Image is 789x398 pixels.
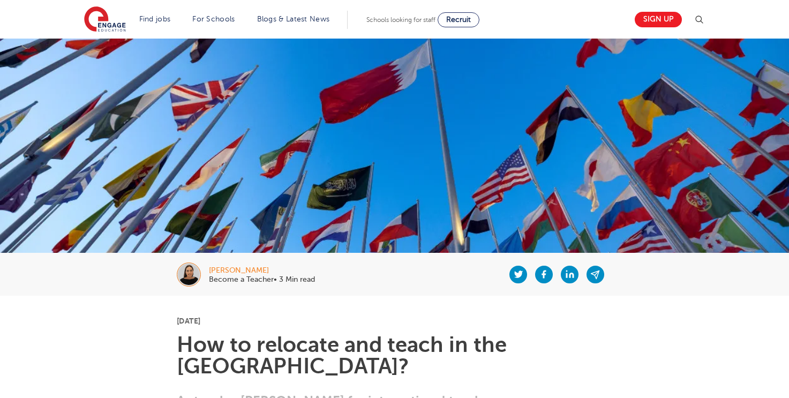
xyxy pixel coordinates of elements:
a: For Schools [192,15,235,23]
img: Engage Education [84,6,126,33]
a: Find jobs [139,15,171,23]
a: Recruit [438,12,479,27]
span: Schools looking for staff [366,16,435,24]
span: Recruit [446,16,471,24]
p: Become a Teacher• 3 Min read [209,276,315,283]
p: [DATE] [177,317,612,325]
a: Blogs & Latest News [257,15,330,23]
div: [PERSON_NAME] [209,267,315,274]
h1: How to relocate and teach in the [GEOGRAPHIC_DATA]? [177,334,612,377]
a: Sign up [635,12,682,27]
